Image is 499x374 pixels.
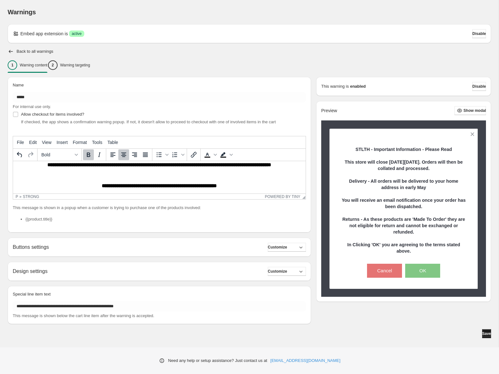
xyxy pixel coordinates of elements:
[350,83,366,90] strong: enabled
[19,194,22,199] div: »
[140,149,151,160] button: Justify
[118,149,129,160] button: Align center
[29,140,37,145] span: Edit
[472,31,486,36] span: Disable
[268,245,287,250] span: Customize
[92,140,102,145] span: Tools
[268,267,306,276] button: Customize
[39,149,80,160] button: Formats
[73,140,87,145] span: Format
[23,194,39,199] div: strong
[472,82,486,91] button: Disable
[454,106,486,115] button: Show modal
[356,147,452,152] strong: STLTH - Important Information - Please Read
[482,331,491,336] span: Save
[17,49,53,54] h2: Back to all warnings
[94,149,105,160] button: Italic
[268,243,306,252] button: Customize
[342,217,465,235] strong: Returns - As these products are 'Made To Order' they are not eligible for return and cannot be ex...
[405,264,440,278] button: OK
[57,140,68,145] span: Insert
[472,29,486,38] button: Disable
[13,268,47,274] h2: Design settings
[8,58,47,72] button: 1Warning content
[202,149,218,160] div: Text color
[17,140,24,145] span: File
[60,63,90,68] p: Warning targeting
[13,313,154,318] span: This message is shown below the cart line item after the warning is accepted.
[8,60,17,70] div: 1
[14,149,25,160] button: Undo
[48,60,58,70] div: 2
[8,9,36,16] span: Warnings
[265,194,301,199] a: Powered by Tiny
[13,205,306,211] p: This message is shown in a popup when a customer is trying to purchase one of the products involved:
[16,194,18,199] div: p
[42,140,52,145] span: View
[345,160,463,171] strong: This store will close [DATE][DATE]. Orders will then be collated and processed.
[482,329,491,338] button: Save
[25,149,36,160] button: Redo
[83,149,94,160] button: Bold
[41,152,73,157] span: Bold
[472,84,486,89] span: Disable
[321,83,349,90] p: This warning is
[342,198,466,209] strong: You will receive an email notification once your order has been dispatched.
[48,58,90,72] button: 2Warning targeting
[218,149,234,160] div: Background color
[21,112,84,117] span: Allow checkout for items involved?
[72,31,81,36] span: active
[270,357,340,364] a: [EMAIL_ADDRESS][DOMAIN_NAME]
[129,149,140,160] button: Align right
[13,83,24,87] span: Name
[367,264,402,278] button: Cancel
[347,242,460,254] strong: In Clicking 'OK' you are agreeing to the terms stated above.
[268,269,287,274] span: Customize
[13,292,51,296] span: Special line item text
[20,63,47,68] p: Warning content
[25,216,306,222] li: {{product.title}}
[13,104,51,109] span: For internal use only.
[349,179,459,190] strong: Delivery - All orders will be delivered to your home address in early May
[300,194,306,199] div: Resize
[107,149,118,160] button: Align left
[321,108,337,113] h2: Preview
[170,149,185,160] div: Numbered list
[463,108,486,113] span: Show modal
[154,149,170,160] div: Bullet list
[13,161,306,194] iframe: Rich Text Area
[21,119,276,124] span: If checked, the app shows a confirmation warning popup. If not, it doesn't allow to proceed to ch...
[107,140,118,145] span: Table
[20,31,68,37] p: Embed app extension is
[188,149,199,160] button: Insert/edit link
[13,244,49,250] h2: Buttons settings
